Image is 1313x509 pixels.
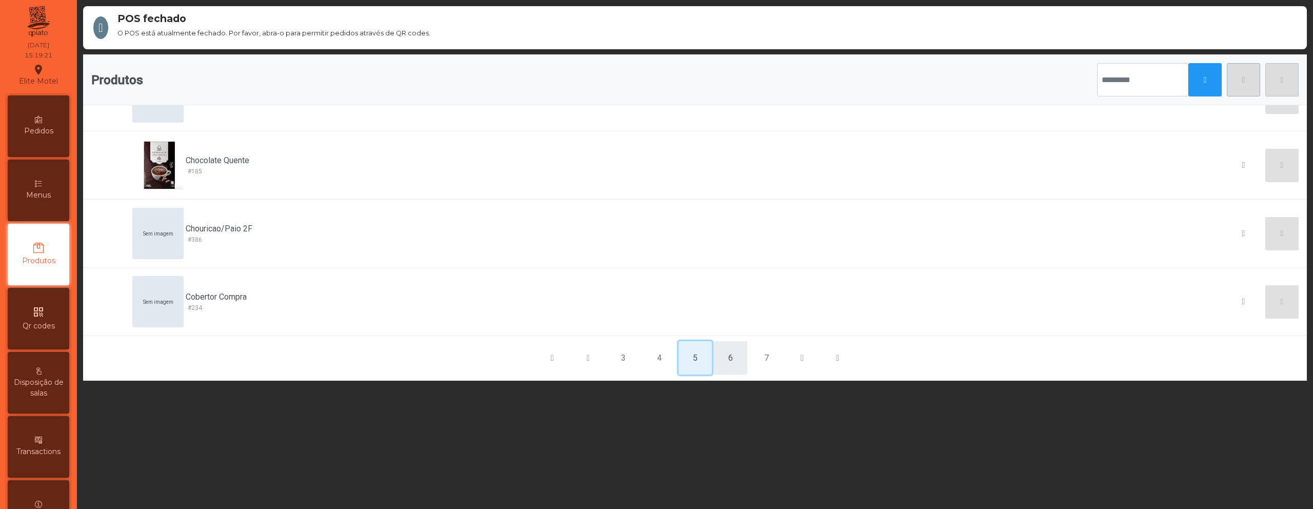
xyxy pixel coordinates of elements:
div: [DATE] [28,41,49,50]
span: Menus [26,190,51,201]
span: Chouricao/Paio 2F [186,223,252,235]
div: 15:19:21 [25,51,52,60]
span: Chocolate Quente [186,154,249,167]
button: 4 [643,341,676,375]
img: Chocolate Quente [132,140,184,191]
span: Pedidos [24,126,53,136]
div: Elite Motel [19,62,58,88]
span: Transactions [16,446,61,457]
img: qpiato [26,4,51,40]
span: #234 [188,303,202,312]
button: 3 [607,341,640,375]
i: location_on [32,64,45,76]
span: O POS está atualmente fechado. Por favor, abra-o para permitir pedidos através de QR codes. [117,28,1302,38]
span: Sem imagem [143,298,173,306]
button: 5 [679,341,712,375]
span: Disposição de salas [10,377,67,399]
span: Cobertor Compra [186,291,247,303]
span: #386 [188,235,202,244]
button: 7 [750,341,783,375]
span: Produtos [91,71,143,89]
span: Sem imagem [143,230,173,238]
span: #185 [188,167,202,176]
i: qr_code [32,306,45,318]
button: 6 [714,341,747,375]
span: Produtos [22,256,55,266]
span: Qr codes [23,321,55,331]
span: POS fechado [117,11,1302,26]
